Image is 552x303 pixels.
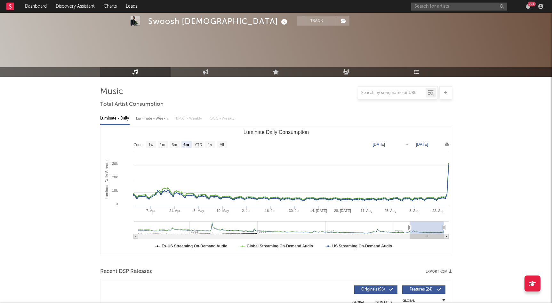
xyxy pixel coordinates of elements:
input: Search for artists [411,3,507,11]
text: 22. Sep [432,209,444,213]
text: 28. [DATE] [334,209,351,213]
text: Luminate Daily Streams [104,159,109,199]
button: Export CSV [426,270,452,274]
text: 20k [112,175,118,179]
span: Total Artist Consumption [100,101,164,108]
text: 0 [116,202,117,206]
span: Features ( 24 ) [406,288,436,291]
input: Search by song name or URL [358,90,426,96]
text: 19. May [216,209,229,213]
div: Luminate - Daily [100,113,130,124]
div: Swoosh [DEMOGRAPHIC_DATA] [148,16,289,27]
text: US Streaming On-Demand Audio [332,244,392,248]
text: [DATE] [416,142,428,147]
text: 10k [112,189,118,192]
text: All [220,143,224,147]
text: 11. Aug [360,209,372,213]
button: Track [297,16,337,26]
text: 30k [112,162,118,166]
button: 99+ [526,4,530,9]
text: 7. Apr [146,209,156,213]
text: YTD [194,143,202,147]
text: 5. May [193,209,204,213]
text: → [405,142,409,147]
text: 6m [183,143,189,147]
text: 30. Jun [289,209,300,213]
text: 14. [DATE] [310,209,327,213]
svg: Luminate Daily Consumption [100,127,452,255]
text: 1w [148,143,153,147]
text: 2. Jun [242,209,251,213]
text: [DATE] [373,142,385,147]
text: Zoom [134,143,144,147]
text: 21. Apr [169,209,180,213]
div: Luminate - Weekly [136,113,170,124]
text: 16. Jun [265,209,276,213]
text: Ex-US Streaming On-Demand Audio [162,244,228,248]
text: 8. Sep [409,209,420,213]
text: 1y [208,143,212,147]
text: Luminate Daily Consumption [243,129,309,135]
span: Recent DSP Releases [100,268,152,276]
text: 1m [160,143,165,147]
button: Features(24) [402,285,445,294]
button: Originals(96) [354,285,397,294]
div: 99 + [528,2,536,6]
text: 25. Aug [384,209,396,213]
text: Global Streaming On-Demand Audio [246,244,313,248]
span: Originals ( 96 ) [358,288,388,291]
text: 3m [172,143,177,147]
